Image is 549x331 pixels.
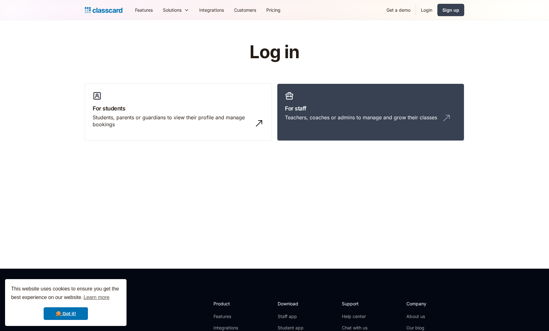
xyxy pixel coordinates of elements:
a: Our blog [406,325,448,331]
a: About us [406,313,448,320]
a: Integrations [213,325,247,331]
a: Login [416,3,437,17]
a: Get a demo [381,3,416,17]
a: Features [213,313,247,320]
h2: Company [406,300,448,307]
div: Students, parents or guardians to view their profile and manage bookings [93,114,251,128]
a: Integrations [194,3,229,17]
div: Solutions [158,3,194,17]
a: For studentsStudents, parents or guardians to view their profile and manage bookings [85,84,272,141]
a: learn more about cookies [83,293,110,302]
a: Chat with us [342,325,367,331]
div: Teachers, coaches or admins to manage and grow their classes [285,114,437,121]
h3: For staff [285,104,456,113]
a: Pricing [261,3,286,17]
div: cookieconsent [5,279,126,326]
h1: Log in [174,42,375,62]
a: Help center [342,313,367,320]
a: Customers [229,3,261,17]
a: dismiss cookie message [44,307,88,320]
a: Sign up [437,4,464,16]
h3: For students [93,104,264,113]
a: For staffTeachers, coaches or admins to manage and grow their classes [277,84,464,141]
span: This website uses cookies to ensure you get the best experience on our website. [11,285,120,302]
div: Sign up [442,7,459,13]
a: Logo [85,6,122,15]
h2: Support [342,300,367,307]
h2: Product [213,300,247,307]
h2: Download [278,300,304,307]
a: Staff app [278,313,304,320]
div: Solutions [163,7,182,13]
a: Student app [278,325,304,331]
a: Features [130,3,158,17]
